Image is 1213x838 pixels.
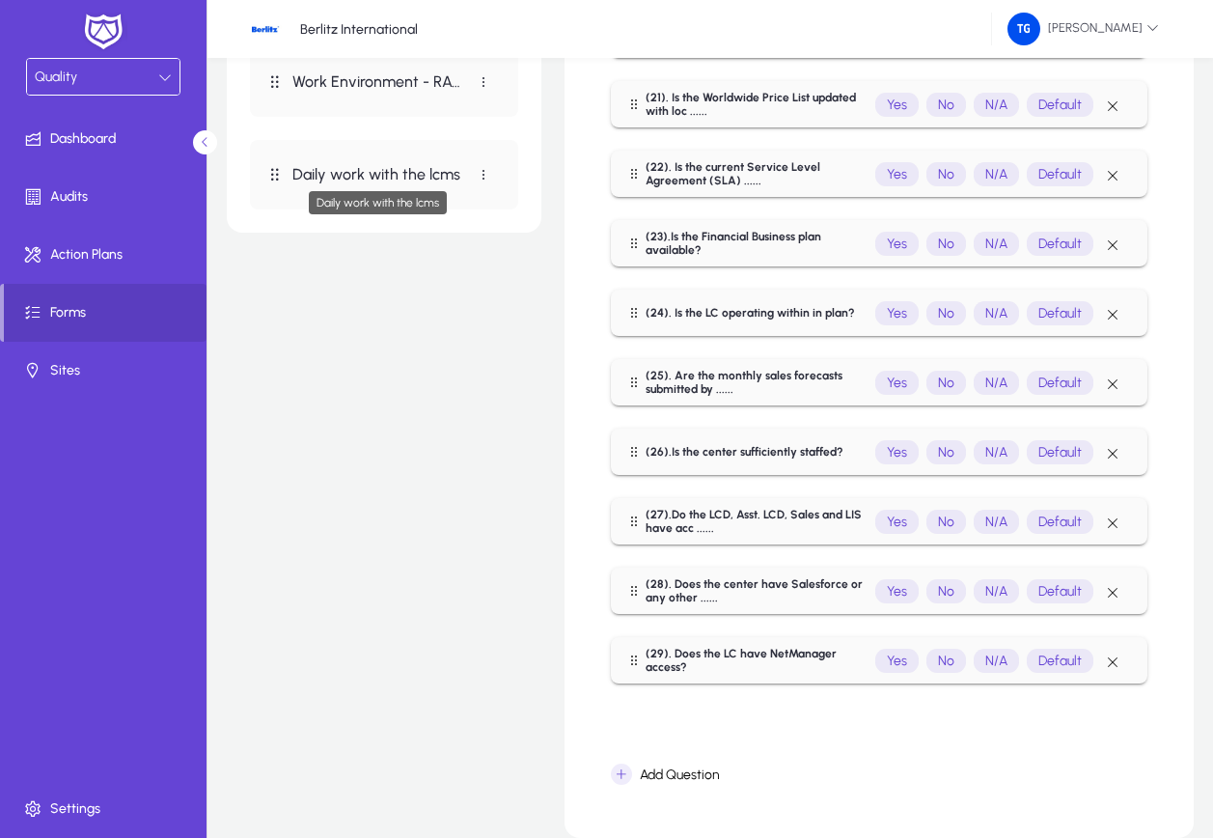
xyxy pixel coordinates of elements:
p: No [926,440,966,464]
p: Default [1027,301,1093,325]
p: Default [1027,579,1093,603]
a: Audits [4,168,210,226]
button: Add Question [611,757,728,792]
img: 19.jpg [246,11,283,47]
p: Default [1027,649,1093,673]
p: Default [1027,232,1093,256]
mat-expansion-panel-header: Button that displays a tooltip that drag this question(28). Does the center have Salesforce or an... [611,568,1147,614]
p: Yes [875,649,919,673]
p: Default [1027,162,1093,186]
p: Default [1027,371,1093,395]
a: Settings [4,780,210,838]
p: No [926,301,966,325]
h1: (21). Is the Worldwide Price List updated with loc ...... [646,91,875,118]
h1: (22). Is the current Service Level Agreement (SLA) ...... [646,160,875,187]
p: Yes [875,232,919,256]
p: No [926,93,966,117]
mat-expansion-panel-header: Button that displays a tooltip that drag this question(21). Is the Worldwide Price List updated w... [611,81,1147,127]
h1: (23).Is the Financial Business plan available? [646,230,875,257]
img: 67.png [1007,13,1040,45]
h1: (29). Does the LC have NetManager access? [646,647,875,674]
p: Yes [875,301,919,325]
p: Default [1027,440,1093,464]
p: Yes [875,162,919,186]
p: N/A [974,162,1019,186]
mat-expansion-panel-header: Button that displays a tooltip that drag this question(27).Do the LCD, Asst. LCD, Sales and LIS h... [611,498,1147,545]
p: N/A [974,301,1019,325]
i: Button that displays a tooltip that drag this question [265,165,285,184]
span: Audits [4,187,210,207]
span: Sites [4,361,210,380]
span: Action Plans [4,245,210,265]
span: Settings [4,799,210,819]
i: Button that displays a tooltip that drag this question [265,72,285,92]
h1: (24). Is the LC operating within in plan? [646,306,855,320]
mat-expansion-panel-header: Button that displays a tooltip that drag this question(25). Are the monthly sales forecasts submi... [611,359,1147,405]
p: N/A [974,232,1019,256]
span: Dashboard [4,129,210,149]
div: Daily work with the lcms [309,191,447,214]
h1: (25). Are the monthly sales forecasts submitted by ...... [646,369,875,396]
p: N/A [974,440,1019,464]
h1: (26).Is the center sufficiently staffed? [646,445,843,459]
i: Button that displays a tooltip that drag this question [626,166,642,182]
i: Button that displays a tooltip that drag this question [626,375,642,390]
p: Work Environment - RATER: Is the school clean, tidy and adequately equipped in the following areas: [292,72,464,91]
i: Button that displays a tooltip that drag this question [626,514,642,529]
mat-expansion-panel-header: Button that displays a tooltip that drag this question(23).Is the Financial Business plan availab... [611,220,1147,266]
button: [PERSON_NAME] [992,12,1174,46]
p: N/A [974,93,1019,117]
span: Quality [35,69,77,85]
p: Default [1027,510,1093,534]
h1: (28). Does the center have Salesforce or any other ...... [646,577,875,604]
p: Daily work with the lcms [292,165,464,183]
mat-expansion-panel-header: Button that displays a tooltip that drag this question(22). Is the current Service Level Agreemen... [611,151,1147,197]
span: Add Question [611,764,720,785]
p: Default [1027,93,1093,117]
a: Dashboard [4,110,210,168]
a: Sites [4,342,210,400]
i: Button that displays a tooltip that drag this question [626,236,642,251]
i: Button that displays a tooltip that drag this question [626,653,642,668]
p: No [926,232,966,256]
mat-expansion-panel-header: Button that displays a tooltip that drag this question(26).Is the center sufficiently staffed?Yes... [611,429,1147,475]
button: Button that displays a tooltip that drag this questionWork Environment - RATER: Is the school cle... [250,47,518,117]
p: Yes [875,371,919,395]
p: N/A [974,371,1019,395]
p: Yes [875,579,919,603]
p: No [926,579,966,603]
p: N/A [974,649,1019,673]
mat-expansion-panel-header: Button that displays a tooltip that drag this question(24). Is the LC operating within in plan?Ye... [611,290,1147,336]
i: Button that displays a tooltip that drag this question [626,583,642,599]
p: No [926,649,966,673]
p: Yes [875,440,919,464]
p: Yes [875,510,919,534]
i: Button that displays a tooltip that drag this question [626,444,642,460]
p: Yes [875,93,919,117]
i: Button that displays a tooltip that drag this question [626,305,642,321]
span: Forms [4,303,207,322]
i: Button that displays a tooltip that drag this question [626,97,642,112]
span: [PERSON_NAME] [1007,13,1159,45]
mat-expansion-panel-header: Button that displays a tooltip that drag this question(29). Does the LC have NetManager access?Ye... [611,637,1147,684]
h1: (27).Do the LCD, Asst. LCD, Sales and LIS have acc ...... [646,508,875,535]
p: Berlitz International [300,21,418,38]
a: Action Plans [4,226,210,284]
img: white-logo.png [79,12,127,52]
p: No [926,510,966,534]
p: N/A [974,579,1019,603]
p: N/A [974,510,1019,534]
button: Button that displays a tooltip that drag this questionDaily work with the lcms [250,140,518,209]
p: No [926,162,966,186]
p: No [926,371,966,395]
